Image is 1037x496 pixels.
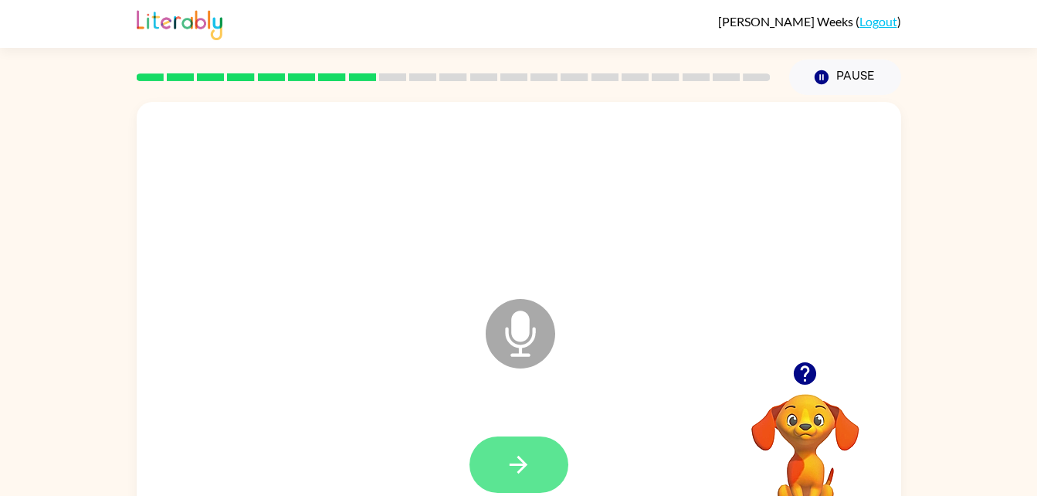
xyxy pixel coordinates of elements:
div: ( ) [718,14,901,29]
img: Literably [137,6,222,40]
a: Logout [859,14,897,29]
span: [PERSON_NAME] Weeks [718,14,856,29]
button: Pause [789,59,901,95]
